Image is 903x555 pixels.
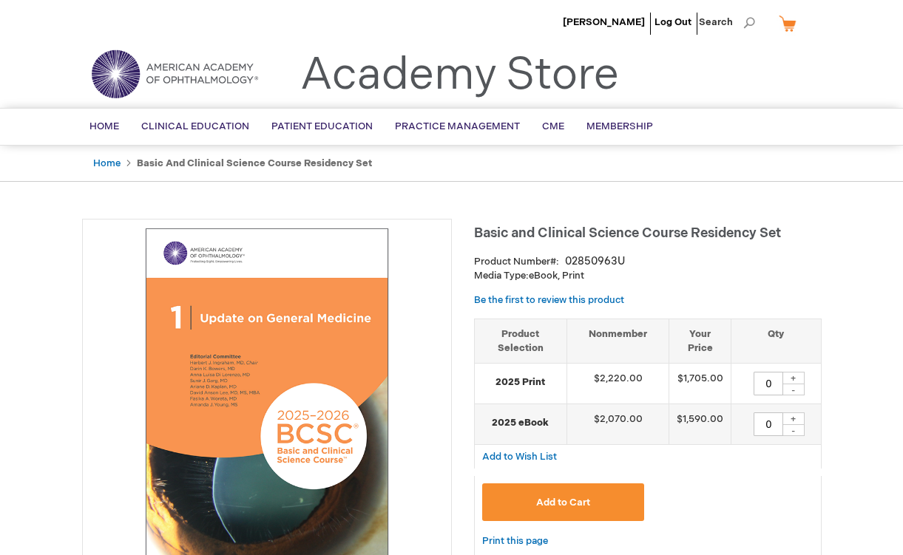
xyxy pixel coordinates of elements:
[93,157,121,169] a: Home
[731,319,821,363] th: Qty
[669,364,731,404] td: $1,705.00
[482,451,557,463] span: Add to Wish List
[474,269,822,283] p: eBook, Print
[536,497,590,508] span: Add to Cart
[669,319,731,363] th: Your Price
[474,225,781,241] span: Basic and Clinical Science Course Residency Set
[137,157,372,169] strong: Basic and Clinical Science Course Residency Set
[482,450,557,463] a: Add to Wish List
[567,404,669,445] td: $2,070.00
[565,254,625,269] div: 02850963U
[482,483,645,521] button: Add to Cart
[754,412,783,436] input: Qty
[586,120,653,132] span: Membership
[669,404,731,445] td: $1,590.00
[141,120,249,132] span: Clinical Education
[567,364,669,404] td: $2,220.00
[782,384,805,395] div: -
[542,120,564,132] span: CME
[300,49,619,102] a: Academy Store
[482,416,560,430] strong: 2025 eBook
[782,412,805,425] div: +
[782,372,805,384] div: +
[754,372,783,395] input: Qty
[89,120,119,132] span: Home
[482,375,560,389] strong: 2025 Print
[474,270,529,282] strong: Media Type:
[782,424,805,436] div: -
[699,7,755,37] span: Search
[474,294,624,306] a: Be the first to review this product
[563,16,645,28] a: [PERSON_NAME]
[474,256,559,268] strong: Product Number
[567,319,669,363] th: Nonmember
[271,120,373,132] span: Patient Education
[482,532,548,551] a: Print this page
[475,319,567,363] th: Product Selection
[395,120,520,132] span: Practice Management
[655,16,691,28] a: Log Out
